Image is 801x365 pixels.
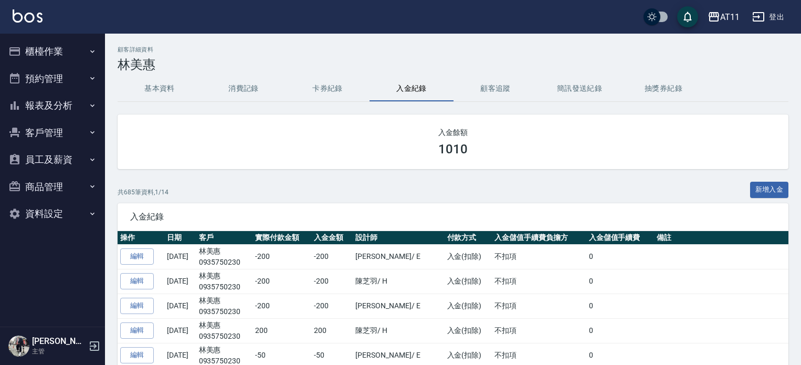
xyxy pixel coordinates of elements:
[353,269,444,294] td: 陳芝羽 / H
[32,347,86,356] p: 主管
[199,331,250,342] p: 0935750230
[252,231,311,245] th: 實際付款金額
[164,244,196,269] td: [DATE]
[677,6,698,27] button: save
[445,244,492,269] td: 入金(扣除)
[196,294,252,318] td: 林美惠
[586,231,654,245] th: 入金儲值手續費
[445,318,492,343] td: 入金(扣除)
[4,173,101,201] button: 商品管理
[4,65,101,92] button: 預約管理
[537,76,621,101] button: 簡訊發送紀錄
[311,294,353,318] td: -200
[120,298,154,314] a: 編輯
[130,212,776,222] span: 入金紀錄
[120,322,154,339] a: 編輯
[353,244,444,269] td: [PERSON_NAME] / E
[586,318,654,343] td: 0
[454,76,537,101] button: 顧客追蹤
[750,182,789,198] button: 新增入金
[492,269,586,294] td: 不扣項
[720,11,740,24] div: AT11
[4,119,101,147] button: 客戶管理
[164,318,196,343] td: [DATE]
[32,336,86,347] h5: [PERSON_NAME]
[311,269,353,294] td: -200
[196,231,252,245] th: 客戶
[196,269,252,294] td: 林美惠
[199,281,250,293] p: 0935750230
[654,231,788,245] th: 備註
[353,231,444,245] th: 設計師
[118,76,202,101] button: 基本資料
[252,269,311,294] td: -200
[196,244,252,269] td: 林美惠
[353,294,444,318] td: [PERSON_NAME] / E
[4,146,101,173] button: 員工及薪資
[252,244,311,269] td: -200
[4,92,101,119] button: 報表及分析
[586,244,654,269] td: 0
[353,318,444,343] td: 陳芝羽 / H
[118,187,168,197] p: 共 685 筆資料, 1 / 14
[164,294,196,318] td: [DATE]
[196,318,252,343] td: 林美惠
[311,231,353,245] th: 入金金額
[120,273,154,289] a: 編輯
[120,347,154,363] a: 編輯
[118,46,788,53] h2: 顧客詳細資料
[199,257,250,268] p: 0935750230
[118,231,164,245] th: 操作
[492,294,586,318] td: 不扣項
[492,244,586,269] td: 不扣項
[202,76,286,101] button: 消費記錄
[311,318,353,343] td: 200
[118,57,788,72] h3: 林美惠
[13,9,43,23] img: Logo
[252,294,311,318] td: -200
[492,231,586,245] th: 入金儲值手續費負擔方
[164,269,196,294] td: [DATE]
[252,318,311,343] td: 200
[492,318,586,343] td: 不扣項
[445,269,492,294] td: 入金(扣除)
[438,142,468,157] h3: 1010
[4,38,101,65] button: 櫃檯作業
[586,269,654,294] td: 0
[286,76,370,101] button: 卡券紀錄
[445,231,492,245] th: 付款方式
[703,6,744,28] button: AT11
[164,231,196,245] th: 日期
[130,127,776,138] h2: 入金餘額
[311,244,353,269] td: -200
[4,200,101,227] button: 資料設定
[8,336,29,357] img: Person
[445,294,492,318] td: 入金(扣除)
[621,76,705,101] button: 抽獎券紀錄
[120,248,154,265] a: 編輯
[370,76,454,101] button: 入金紀錄
[586,294,654,318] td: 0
[199,306,250,317] p: 0935750230
[748,7,788,27] button: 登出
